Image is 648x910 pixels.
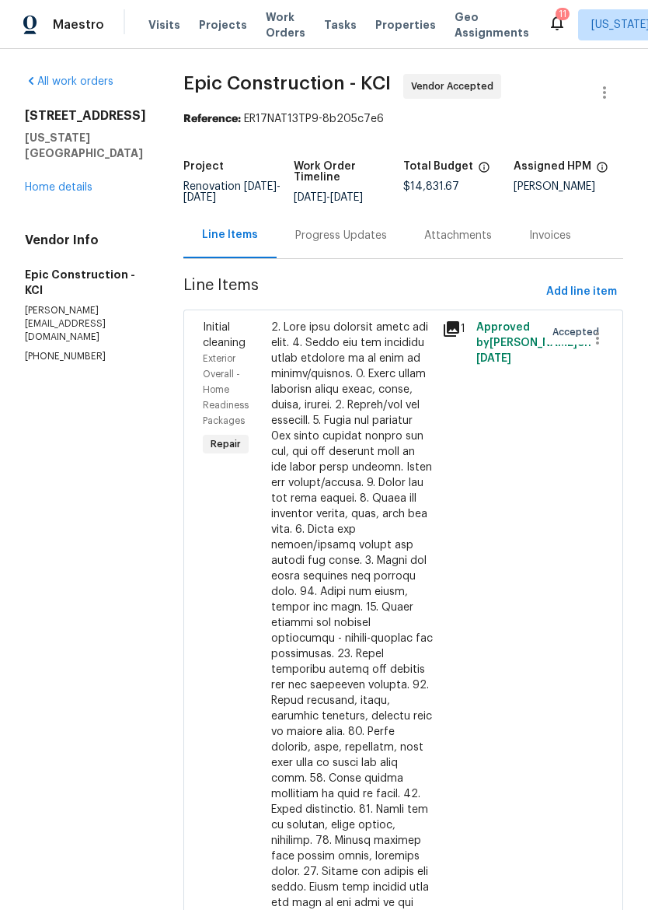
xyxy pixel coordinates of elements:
span: [DATE] [244,181,277,192]
span: Vendor Accepted [411,79,500,94]
span: Renovation [183,181,280,203]
p: [PHONE_NUMBER] [25,350,146,363]
span: The hpm assigned to this work order. [596,161,608,181]
div: Progress Updates [295,228,387,243]
a: All work orders [25,76,113,87]
span: Initial cleaning [203,322,246,348]
span: Line Items [183,278,540,306]
span: Approved by [PERSON_NAME] on [476,322,591,364]
h5: Assigned HPM [514,161,591,172]
h5: Total Budget [403,161,473,172]
div: Line Items [202,227,258,243]
div: [PERSON_NAME] [514,181,624,192]
b: Reference: [183,114,241,124]
div: 1 [442,320,467,338]
h4: Vendor Info [25,233,146,248]
div: Attachments [424,228,492,243]
span: [DATE] [476,353,511,364]
span: - [183,181,280,203]
div: 11 [559,6,566,22]
h2: [STREET_ADDRESS] [25,108,146,124]
div: ER17NAT13TP9-8b205c7e6 [183,111,623,127]
span: Tasks [324,19,357,30]
span: Properties [375,17,436,33]
span: Accepted [552,324,605,340]
span: $14,831.67 [403,181,459,192]
h5: Epic Construction - KCI [25,267,146,298]
span: Epic Construction - KCI [183,74,391,93]
span: Projects [199,17,247,33]
span: Visits [148,17,180,33]
h5: [US_STATE][GEOGRAPHIC_DATA] [25,130,146,161]
span: Add line item [546,282,617,302]
span: Maestro [53,17,104,33]
span: Work Orders [266,9,305,40]
span: - [294,192,363,203]
a: Home details [25,182,92,193]
h5: Project [183,161,224,172]
div: Invoices [529,228,571,243]
p: [PERSON_NAME][EMAIL_ADDRESS][DOMAIN_NAME] [25,304,146,344]
span: Exterior Overall - Home Readiness Packages [203,354,249,425]
span: [DATE] [183,192,216,203]
span: [DATE] [294,192,326,203]
span: Geo Assignments [455,9,529,40]
span: Repair [204,436,247,452]
span: The total cost of line items that have been proposed by Opendoor. This sum includes line items th... [478,161,490,181]
button: Add line item [540,278,623,306]
span: [DATE] [330,192,363,203]
h5: Work Order Timeline [294,161,404,183]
